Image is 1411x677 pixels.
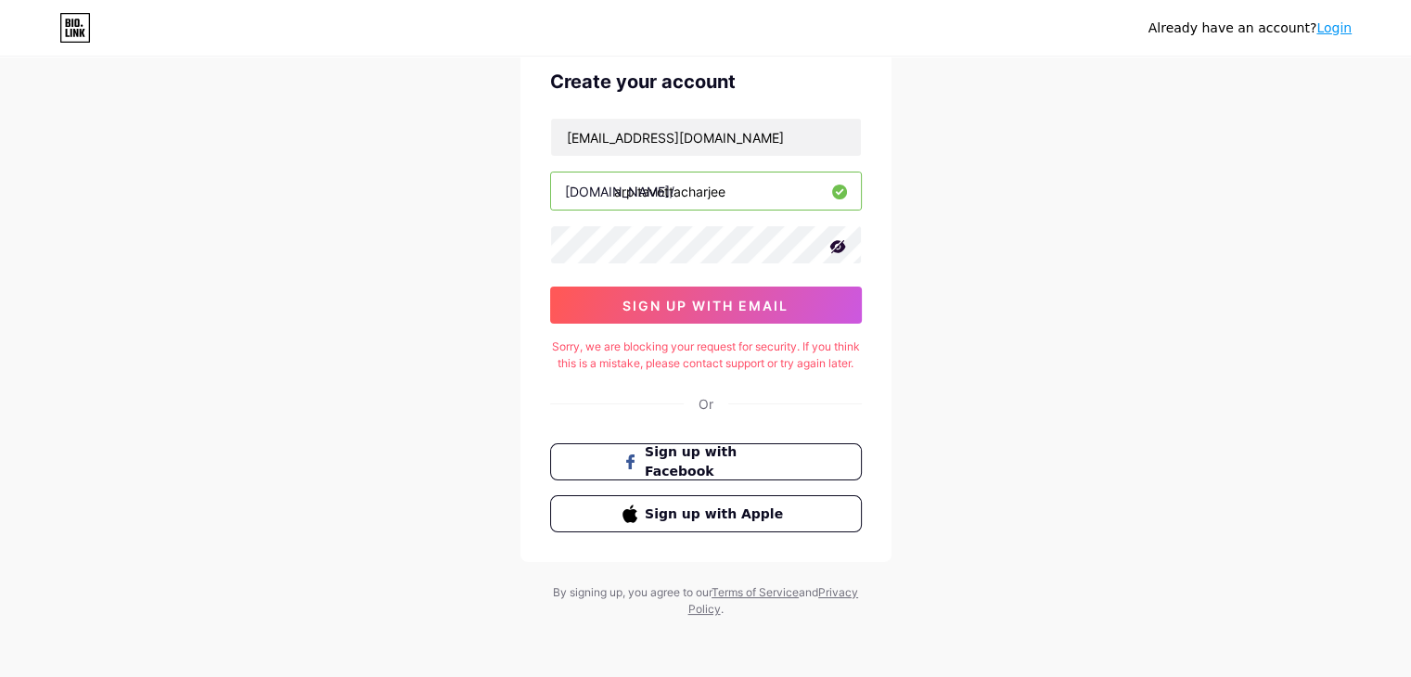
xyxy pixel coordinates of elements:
span: Sign up with Facebook [645,442,789,481]
a: Terms of Service [712,585,799,599]
div: By signing up, you agree to our and . [548,584,864,618]
a: Login [1316,20,1352,35]
div: Sorry, we are blocking your request for security. If you think this is a mistake, please contact ... [550,338,862,372]
div: [DOMAIN_NAME]/ [565,182,674,201]
input: username [551,172,861,210]
span: Sign up with Apple [645,505,789,524]
button: sign up with email [550,287,862,324]
span: sign up with email [622,298,789,313]
div: Create your account [550,68,862,96]
input: Email [551,119,861,156]
div: Or [699,394,713,414]
button: Sign up with Facebook [550,443,862,480]
div: Already have an account? [1148,19,1352,38]
button: Sign up with Apple [550,495,862,532]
